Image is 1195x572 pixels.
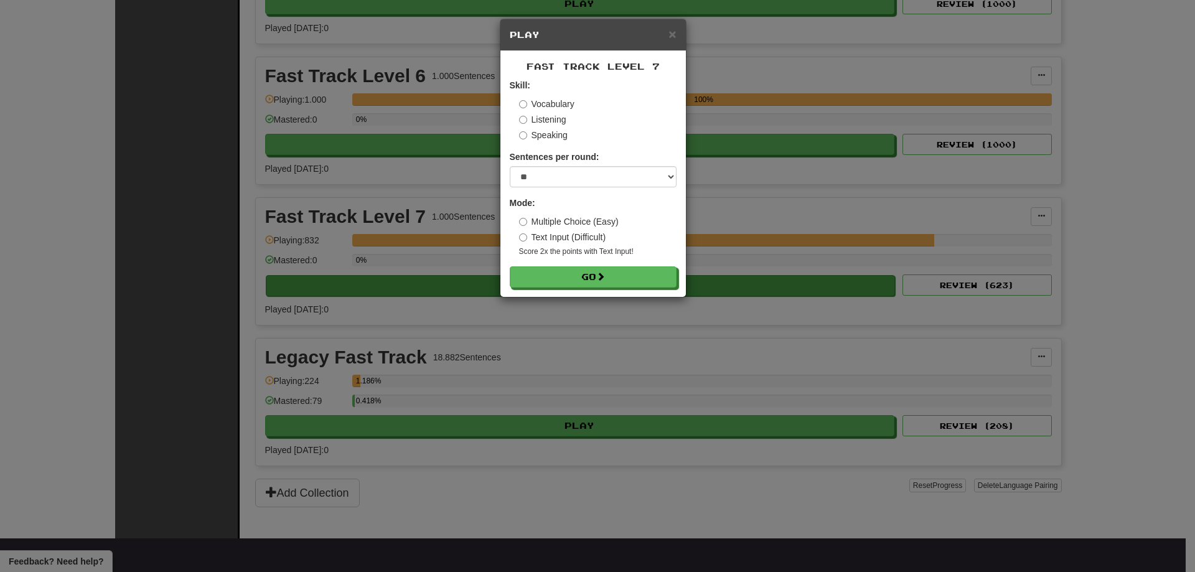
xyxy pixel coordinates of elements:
[510,198,535,208] strong: Mode:
[668,27,676,41] span: ×
[510,266,677,288] button: Go
[510,29,677,41] h5: Play
[519,113,566,126] label: Listening
[519,116,527,124] input: Listening
[519,233,527,241] input: Text Input (Difficult)
[510,151,599,163] label: Sentences per round:
[527,61,660,72] span: Fast Track Level 7
[519,98,574,110] label: Vocabulary
[519,131,527,139] input: Speaking
[519,246,677,257] small: Score 2x the points with Text Input !
[519,218,527,226] input: Multiple Choice (Easy)
[510,80,530,90] strong: Skill:
[519,215,619,228] label: Multiple Choice (Easy)
[519,231,606,243] label: Text Input (Difficult)
[519,129,568,141] label: Speaking
[519,100,527,108] input: Vocabulary
[668,27,676,40] button: Close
